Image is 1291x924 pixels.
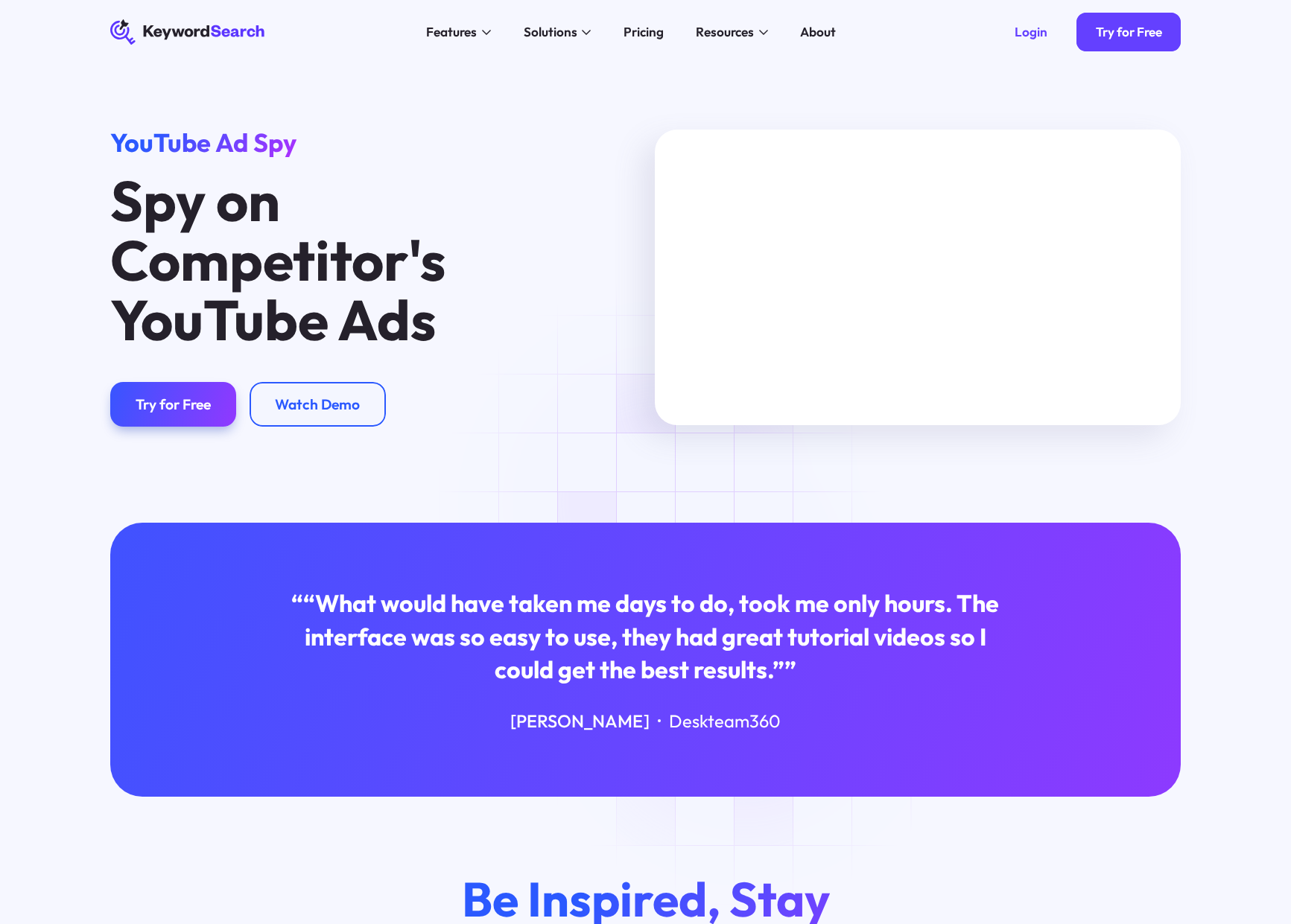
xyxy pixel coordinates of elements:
[136,395,211,413] div: Try for Free
[624,22,664,42] div: Pricing
[655,130,1181,425] iframe: Spy on Your Competitor's Keywords & YouTube Ads (Free Trial Link Below)
[791,19,846,45] a: About
[275,395,360,413] div: Watch Demo
[510,709,650,733] div: [PERSON_NAME]
[110,127,296,159] span: YouTube Ad Spy
[1015,24,1047,40] div: Login
[995,13,1067,51] a: Login
[614,19,673,45] a: Pricing
[669,709,781,733] div: Deskteam360
[800,22,836,42] div: About
[696,22,754,42] div: Resources
[1076,13,1181,51] a: Try for Free
[524,22,577,42] div: Solutions
[110,171,572,350] h1: Spy on Competitor's YouTube Ads
[110,382,237,427] a: Try for Free
[286,587,1004,686] div: ““What would have taken me days to do, took me only hours. The interface was so easy to use, they...
[426,22,477,42] div: Features
[1096,24,1162,40] div: Try for Free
